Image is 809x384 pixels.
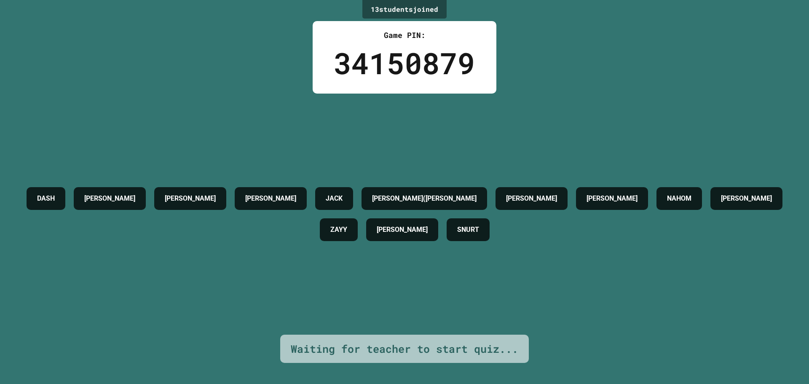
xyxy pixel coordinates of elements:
[721,193,772,204] h4: [PERSON_NAME]
[330,225,347,235] h4: ZAYY
[245,193,296,204] h4: [PERSON_NAME]
[334,41,475,85] div: 34150879
[506,193,557,204] h4: [PERSON_NAME]
[667,193,691,204] h4: NAHOM
[372,193,477,204] h4: [PERSON_NAME]([PERSON_NAME]
[291,341,518,357] div: Waiting for teacher to start quiz...
[587,193,638,204] h4: [PERSON_NAME]
[165,193,216,204] h4: [PERSON_NAME]
[326,193,343,204] h4: JACK
[377,225,428,235] h4: [PERSON_NAME]
[37,193,55,204] h4: DASH
[84,193,135,204] h4: [PERSON_NAME]
[457,225,479,235] h4: SNURT
[334,30,475,41] div: Game PIN:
